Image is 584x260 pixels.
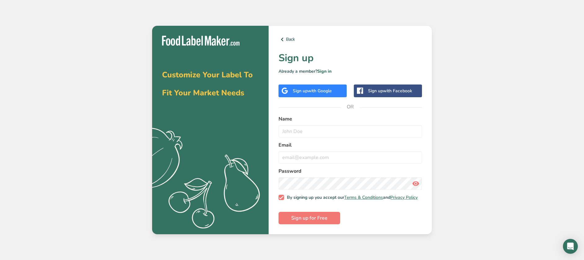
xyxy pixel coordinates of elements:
label: Name [279,115,422,123]
span: Customize Your Label To Fit Your Market Needs [162,70,253,98]
span: with Facebook [383,88,412,94]
div: Sign up [368,88,412,94]
a: Sign in [317,68,332,74]
p: Already a member? [279,68,422,75]
img: Food Label Maker [162,36,239,46]
input: email@example.com [279,151,422,164]
h1: Sign up [279,51,422,66]
button: Sign up for Free [279,212,340,224]
span: with Google [308,88,332,94]
span: Sign up for Free [291,214,327,222]
a: Terms & Conditions [344,194,383,200]
label: Password [279,167,422,175]
a: Back [279,36,422,43]
a: Privacy Policy [390,194,418,200]
div: Open Intercom Messenger [563,239,578,254]
label: Email [279,141,422,149]
span: OR [341,98,360,116]
span: By signing up you accept our and [284,195,418,200]
input: John Doe [279,125,422,138]
div: Sign up [293,88,332,94]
